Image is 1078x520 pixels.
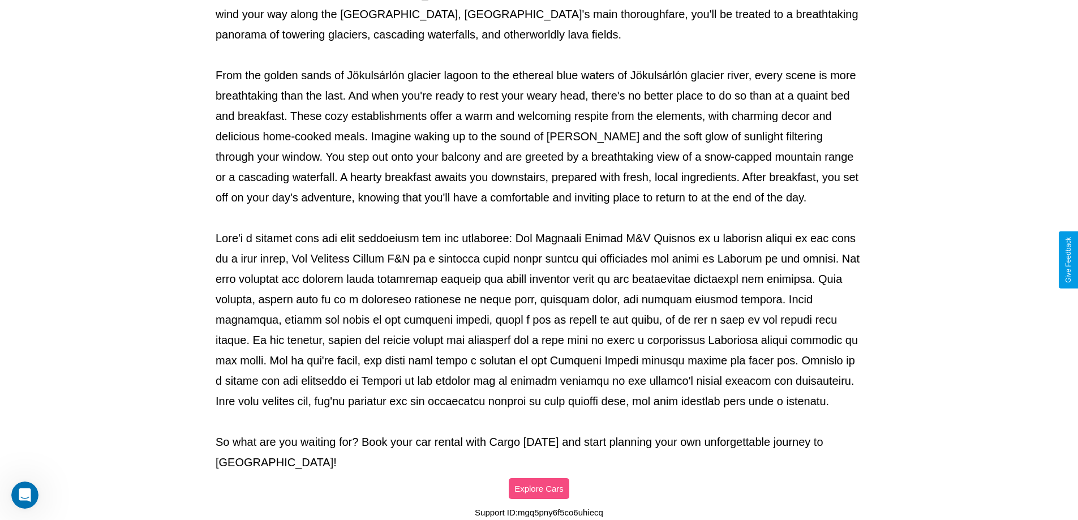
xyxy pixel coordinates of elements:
[475,505,603,520] p: Support ID: mgq5pny6f5co6uhiecq
[1064,237,1072,283] div: Give Feedback
[509,478,569,499] button: Explore Cars
[11,482,38,509] iframe: Intercom live chat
